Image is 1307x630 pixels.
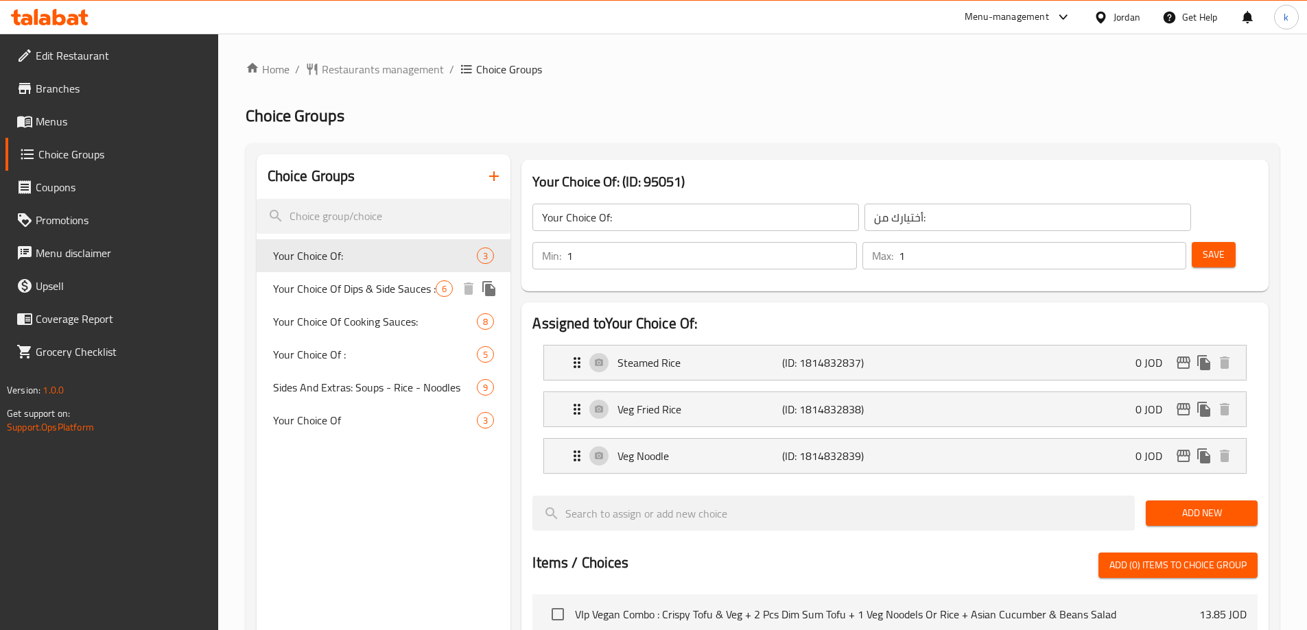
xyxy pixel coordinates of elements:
[5,72,218,105] a: Branches
[257,404,511,437] div: Your Choice Of3
[38,146,207,162] span: Choice Groups
[36,245,207,261] span: Menu disclaimer
[532,433,1258,479] li: Expand
[295,61,300,77] li: /
[544,439,1246,473] div: Expand
[7,404,70,422] span: Get support on:
[273,247,478,264] span: Your Choice Of:
[305,61,444,77] a: Restaurants management
[544,346,1246,380] div: Expand
[1173,399,1194,420] button: edit
[257,338,511,371] div: Your Choice Of :5
[477,379,494,396] div: Choices
[1194,399,1214,420] button: duplicate
[257,371,511,404] div: Sides And Extras: Soups - Rice - Noodles9
[5,237,218,269] a: Menu disclaimer
[322,61,444,77] span: Restaurants management
[782,354,892,371] p: (ID: 1814832837)
[5,204,218,237] a: Promotions
[273,280,436,297] span: Your Choice Of Dips & Side Sauces :
[617,354,781,371] p: Steamed Rice
[1192,242,1236,267] button: Save
[478,381,493,394] span: 9
[36,343,207,360] span: Grocery Checklist
[36,113,207,130] span: Menus
[544,392,1246,426] div: Expand
[36,212,207,228] span: Promotions
[458,278,479,299] button: delete
[1199,606,1247,622] p: 13.85 JOD
[532,496,1135,531] input: search
[1194,446,1214,466] button: duplicate
[1135,354,1173,371] p: 0 JOD
[476,61,542,77] span: Choice Groups
[1098,553,1258,578] button: Add (0) items to choice group
[477,247,494,264] div: Choices
[5,105,218,138] a: Menus
[246,100,344,131] span: Choice Groups
[36,179,207,195] span: Coupons
[36,311,207,327] span: Coverage Report
[5,302,218,335] a: Coverage Report
[532,313,1258,334] h2: Assigned to Your Choice Of:
[5,269,218,302] a: Upsell
[1214,352,1235,373] button: delete
[782,401,892,417] p: (ID: 1814832838)
[543,600,572,629] span: Select choice
[542,247,561,264] p: Min:
[1146,500,1258,526] button: Add New
[273,379,478,396] span: Sides And Extras: Soups - Rice - Noodles
[246,61,290,77] a: Home
[257,199,511,234] input: search
[532,339,1258,386] li: Expand
[257,272,511,305] div: Your Choice Of Dips & Side Sauces :6deleteduplicate
[268,166,355,186] h2: Choice Groups
[257,239,511,272] div: Your Choice Of:3
[532,171,1258,193] h3: Your Choice Of: (ID: 95051)
[477,412,494,428] div: Choices
[273,313,478,330] span: Your Choice Of Cooking Sauces:
[1214,446,1235,466] button: delete
[782,448,892,464] p: (ID: 1814832839)
[478,250,493,263] span: 3
[246,61,1280,77] nav: breadcrumb
[36,278,207,294] span: Upsell
[617,401,781,417] p: Veg Fried Rice
[1135,448,1173,464] p: 0 JOD
[872,247,893,264] p: Max:
[43,381,64,399] span: 1.0.0
[5,138,218,171] a: Choice Groups
[1194,352,1214,373] button: duplicate
[1173,446,1194,466] button: edit
[1157,505,1247,522] span: Add New
[575,606,1199,622] span: VIp Vegan Combo : Crispy Tofu & Veg + 2 Pcs Dim Sum Tofu + 1 Veg Noodels Or Rice + Asian Cucumber...
[436,280,453,297] div: Choices
[7,381,40,399] span: Version:
[36,80,207,97] span: Branches
[7,418,94,436] a: Support.OpsPlatform
[478,315,493,328] span: 8
[5,171,218,204] a: Coupons
[477,346,494,363] div: Choices
[532,386,1258,433] li: Expand
[478,414,493,427] span: 3
[449,61,454,77] li: /
[1173,352,1194,373] button: edit
[965,9,1049,25] div: Menu-management
[617,448,781,464] p: Veg Noodle
[1109,557,1247,574] span: Add (0) items to choice group
[5,335,218,368] a: Grocery Checklist
[1114,10,1140,25] div: Jordan
[273,346,478,363] span: Your Choice Of :
[1284,10,1288,25] span: k
[478,348,493,361] span: 5
[36,47,207,64] span: Edit Restaurant
[257,305,511,338] div: Your Choice Of Cooking Sauces:8
[5,39,218,72] a: Edit Restaurant
[1135,401,1173,417] p: 0 JOD
[436,282,452,295] span: 6
[273,412,478,428] span: Your Choice Of
[1203,246,1225,263] span: Save
[1214,399,1235,420] button: delete
[532,553,628,573] h2: Items / Choices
